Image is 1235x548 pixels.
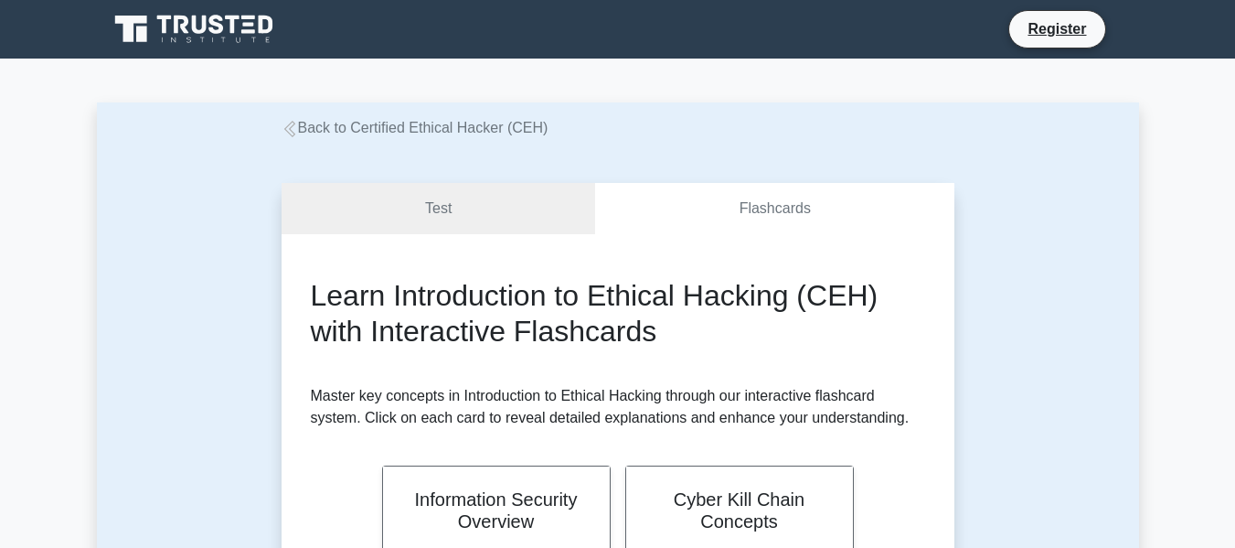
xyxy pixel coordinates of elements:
h2: Information Security Overview [405,489,588,532]
a: Test [282,183,596,235]
a: Flashcards [595,183,953,235]
h2: Cyber Kill Chain Concepts [648,489,831,532]
p: Master key concepts in Introduction to Ethical Hacking through our interactive flashcard system. ... [311,385,925,429]
a: Back to Certified Ethical Hacker (CEH) [282,120,548,135]
h2: Learn Introduction to Ethical Hacking (CEH) with Interactive Flashcards [311,278,925,349]
a: Register [1017,17,1097,40]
